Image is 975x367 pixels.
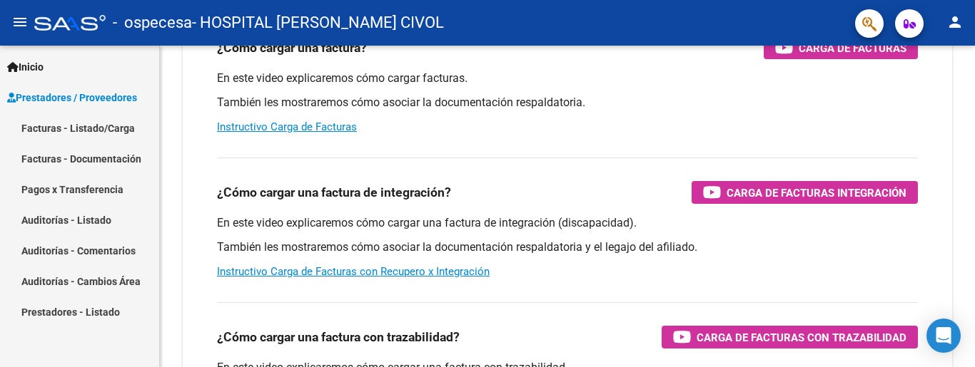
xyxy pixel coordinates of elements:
[11,14,29,31] mat-icon: menu
[727,184,906,202] span: Carga de Facturas Integración
[217,215,918,231] p: En este video explicaremos cómo cargar una factura de integración (discapacidad).
[113,7,192,38] span: - ospecesa
[799,39,906,57] span: Carga de Facturas
[926,319,961,353] div: Open Intercom Messenger
[662,326,918,348] button: Carga de Facturas con Trazabilidad
[217,38,367,58] h3: ¿Cómo cargar una factura?
[7,59,44,75] span: Inicio
[697,329,906,346] span: Carga de Facturas con Trazabilidad
[217,95,918,110] p: También les mostraremos cómo asociar la documentación respaldatoria.
[7,90,137,105] span: Prestadores / Proveedores
[946,14,964,31] mat-icon: person
[217,71,918,86] p: En este video explicaremos cómo cargar facturas.
[217,182,451,202] h3: ¿Cómo cargar una factura de integración?
[192,7,444,38] span: - HOSPITAL [PERSON_NAME] CIVOL
[217,120,357,133] a: Instructivo Carga de Facturas
[692,181,918,204] button: Carga de Facturas Integración
[764,36,918,59] button: Carga de Facturas
[217,265,490,278] a: Instructivo Carga de Facturas con Recupero x Integración
[217,239,918,255] p: También les mostraremos cómo asociar la documentación respaldatoria y el legajo del afiliado.
[217,327,460,347] h3: ¿Cómo cargar una factura con trazabilidad?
